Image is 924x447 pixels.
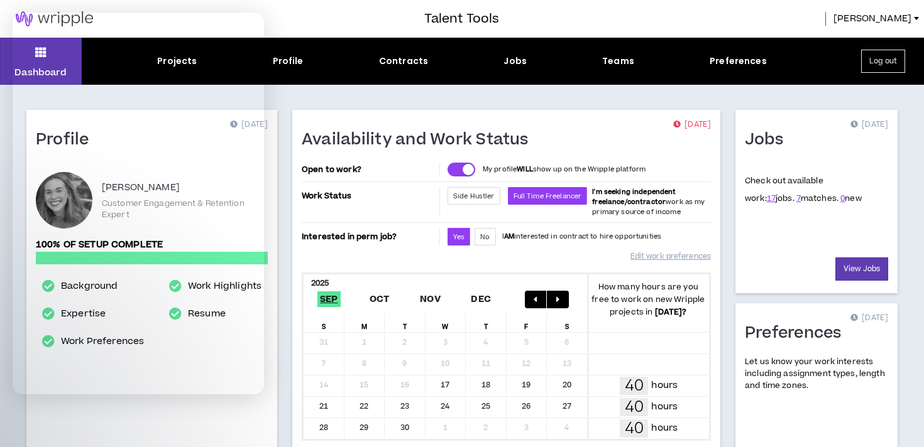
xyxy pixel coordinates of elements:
p: hours [651,379,678,392]
b: I'm seeking independent freelance/contractor [592,187,676,207]
h1: Jobs [745,130,793,150]
a: Edit work preferences [630,245,711,267]
div: M [344,313,385,332]
a: 7 [796,193,801,204]
p: I interested in contract to hire opportunities [502,232,662,242]
div: Preferences [710,55,767,68]
p: Interested in perm job? [302,228,437,245]
span: work as my primary source of income [592,187,705,217]
div: T [466,313,507,332]
iframe: Intercom live chat [13,404,43,434]
span: new [840,193,862,204]
span: Yes [453,232,465,242]
a: 0 [840,193,845,204]
div: S [547,313,588,332]
strong: AM [504,232,514,241]
strong: WILL [517,164,533,174]
p: [DATE] [850,312,888,325]
p: My profile show up on the Wripple platform [483,164,646,175]
p: How many hours are you free to work on new Wripple projects in [588,281,710,318]
span: No [480,232,490,242]
p: hours [651,421,678,435]
div: T [385,313,426,332]
h1: Availability and Work Status [302,130,538,150]
p: Check out available work: [745,175,862,204]
a: View Jobs [835,257,888,281]
p: hours [651,400,678,414]
p: [DATE] [850,119,888,131]
div: Profile [273,55,304,68]
span: Side Hustler [453,191,495,201]
a: 17 [767,193,776,204]
p: Open to work? [302,164,437,175]
span: [PERSON_NAME] [833,12,911,26]
div: W [426,313,466,332]
span: Sep [317,291,341,307]
span: jobs. [767,193,795,204]
p: Work Status [302,187,437,205]
p: [DATE] [673,119,711,131]
div: Contracts [379,55,428,68]
h1: Preferences [745,323,851,343]
div: Jobs [503,55,527,68]
button: Log out [861,50,905,73]
div: F [507,313,547,332]
div: S [304,313,344,332]
div: Teams [602,55,634,68]
h3: Talent Tools [424,9,499,28]
p: Let us know your work interests including assignment types, length and time zones. [745,356,888,392]
b: [DATE] ? [655,306,687,318]
span: Dec [468,291,493,307]
span: Oct [367,291,392,307]
iframe: Intercom live chat [13,13,264,394]
span: Nov [417,291,443,307]
b: 2025 [311,277,329,289]
span: matches. [796,193,839,204]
